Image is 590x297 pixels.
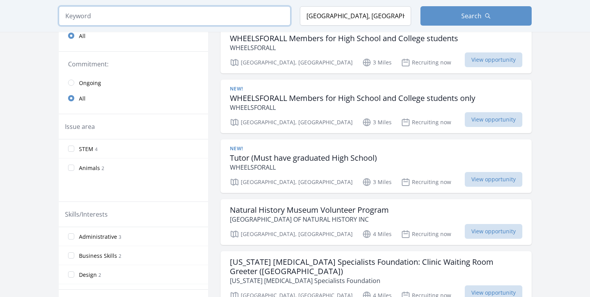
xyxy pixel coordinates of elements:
p: 3 Miles [362,118,392,127]
span: View opportunity [465,224,522,239]
h3: Tutor (Must have graduated High School) [230,153,377,163]
a: New! WHEELSFORALL Members for High School and College students WHEELSFORALL [GEOGRAPHIC_DATA], [G... [221,20,532,73]
span: New! [230,86,243,92]
span: All [79,95,86,102]
input: STEM 4 [68,146,74,152]
p: Recruiting now [401,229,451,239]
h3: WHEELSFORALL Members for High School and College students only [230,94,475,103]
span: 3 [119,234,121,240]
input: Business Skills 2 [68,252,74,259]
p: [GEOGRAPHIC_DATA], [GEOGRAPHIC_DATA] [230,177,353,187]
span: 4 [95,146,98,153]
h3: WHEELSFORALL Members for High School and College students [230,34,458,43]
span: Animals [79,164,100,172]
span: Business Skills [79,252,117,260]
p: 4 Miles [362,229,392,239]
span: 2 [98,272,101,278]
input: Animals 2 [68,165,74,171]
legend: Commitment: [68,59,199,69]
span: Administrative [79,233,117,241]
h3: Natural History Museum Volunteer Program [230,205,389,215]
legend: Skills/Interests [65,210,108,219]
input: Keyword [59,6,291,26]
p: 3 Miles [362,177,392,187]
p: WHEELSFORALL [230,43,458,52]
span: View opportunity [465,52,522,67]
a: Ongoing [59,75,208,90]
span: STEM [79,145,93,153]
p: [US_STATE] [MEDICAL_DATA] Specialists Foundation [230,276,522,285]
span: Design [79,271,97,279]
a: All [59,28,208,43]
span: 2 [102,165,104,172]
p: [GEOGRAPHIC_DATA], [GEOGRAPHIC_DATA] [230,229,353,239]
p: WHEELSFORALL [230,103,475,112]
p: [GEOGRAPHIC_DATA], [GEOGRAPHIC_DATA] [230,58,353,67]
p: [GEOGRAPHIC_DATA] OF NATURAL HISTORY INC [230,215,389,224]
span: Ongoing [79,79,101,87]
a: New! WHEELSFORALL Members for High School and College students only WHEELSFORALL [GEOGRAPHIC_DATA... [221,80,532,133]
span: View opportunity [465,112,522,127]
span: View opportunity [465,172,522,187]
a: New! Tutor (Must have graduated High School) WHEELSFORALL [GEOGRAPHIC_DATA], [GEOGRAPHIC_DATA] 3 ... [221,139,532,193]
p: WHEELSFORALL [230,163,377,172]
button: Search [420,6,532,26]
legend: Issue area [65,122,95,131]
input: Design 2 [68,271,74,278]
a: All [59,90,208,106]
span: 2 [119,253,121,259]
input: Location [300,6,411,26]
p: Recruiting now [401,58,451,67]
span: New! [230,146,243,152]
h3: [US_STATE] [MEDICAL_DATA] Specialists Foundation: Clinic Waiting Room Greeter ([GEOGRAPHIC_DATA]) [230,257,522,276]
p: 3 Miles [362,58,392,67]
a: Natural History Museum Volunteer Program [GEOGRAPHIC_DATA] OF NATURAL HISTORY INC [GEOGRAPHIC_DAT... [221,199,532,245]
span: Search [461,11,481,21]
p: [GEOGRAPHIC_DATA], [GEOGRAPHIC_DATA] [230,118,353,127]
span: All [79,32,86,40]
p: Recruiting now [401,177,451,187]
p: Recruiting now [401,118,451,127]
input: Administrative 3 [68,233,74,240]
